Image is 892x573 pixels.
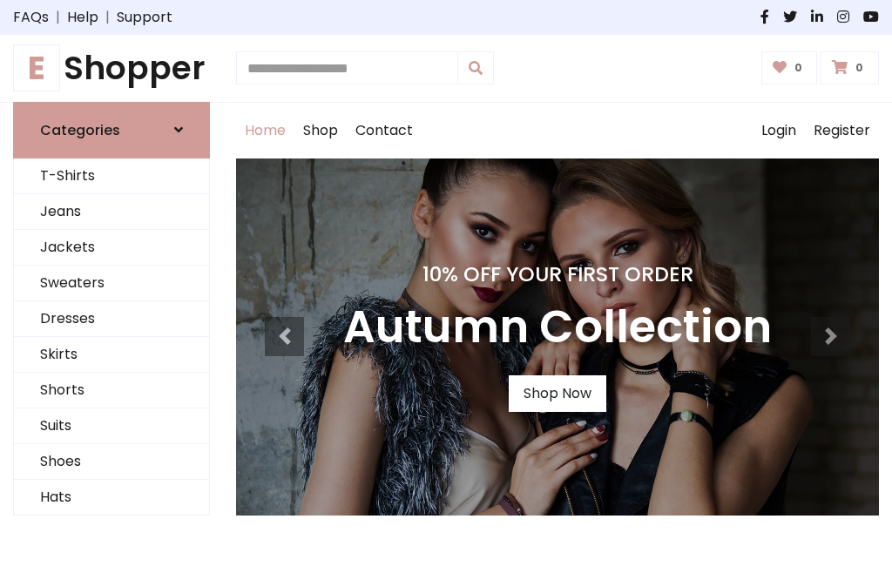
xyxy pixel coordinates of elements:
h3: Autumn Collection [343,300,772,354]
a: Dresses [14,301,209,337]
a: EShopper [13,49,210,88]
a: Categories [13,102,210,158]
a: Sweaters [14,266,209,301]
a: 0 [821,51,879,84]
span: | [98,7,117,28]
a: Shoes [14,444,209,480]
a: Shop [294,103,347,158]
a: Jackets [14,230,209,266]
a: Contact [347,103,422,158]
a: Help [67,7,98,28]
a: Hats [14,480,209,516]
a: Skirts [14,337,209,373]
a: Jeans [14,194,209,230]
a: T-Shirts [14,158,209,194]
a: Shorts [14,373,209,408]
span: E [13,44,60,91]
a: Home [236,103,294,158]
a: Shop Now [509,375,606,412]
h4: 10% Off Your First Order [343,262,772,286]
h6: Categories [40,122,120,138]
a: FAQs [13,7,49,28]
a: Login [753,103,805,158]
span: | [49,7,67,28]
span: 0 [790,60,807,76]
a: Suits [14,408,209,444]
a: Support [117,7,172,28]
a: 0 [761,51,818,84]
h1: Shopper [13,49,210,88]
span: 0 [851,60,868,76]
a: Register [805,103,879,158]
